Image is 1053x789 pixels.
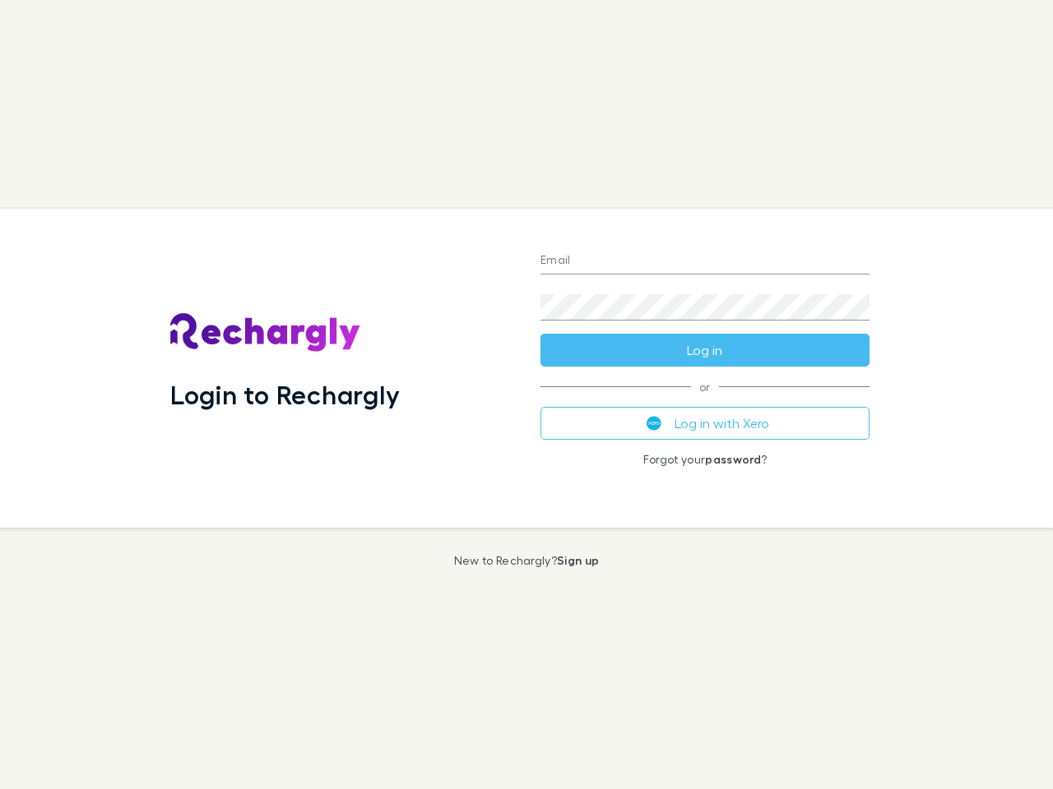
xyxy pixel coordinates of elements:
a: password [705,452,761,466]
p: Forgot your ? [540,453,870,466]
h1: Login to Rechargly [170,379,400,410]
img: Xero's logo [647,416,661,431]
p: New to Rechargly? [454,554,600,567]
a: Sign up [557,553,599,567]
button: Log in with Xero [540,407,870,440]
img: Rechargly's Logo [170,313,361,353]
button: Log in [540,334,870,367]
